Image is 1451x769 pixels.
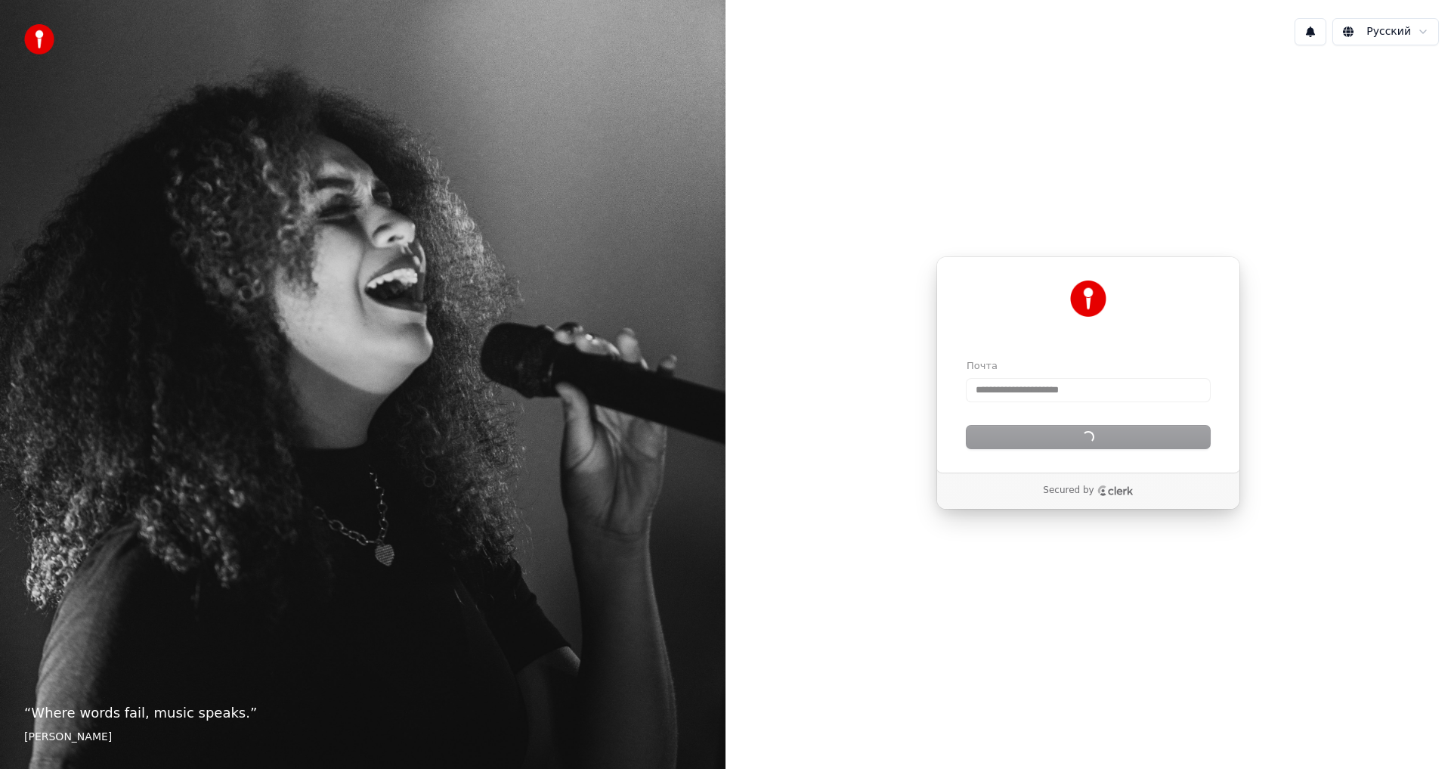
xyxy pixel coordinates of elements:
[1070,281,1106,317] img: Youka
[1043,485,1094,497] p: Secured by
[24,730,701,745] footer: [PERSON_NAME]
[24,702,701,724] p: “ Where words fail, music speaks. ”
[24,24,54,54] img: youka
[1097,485,1134,496] a: Clerk logo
